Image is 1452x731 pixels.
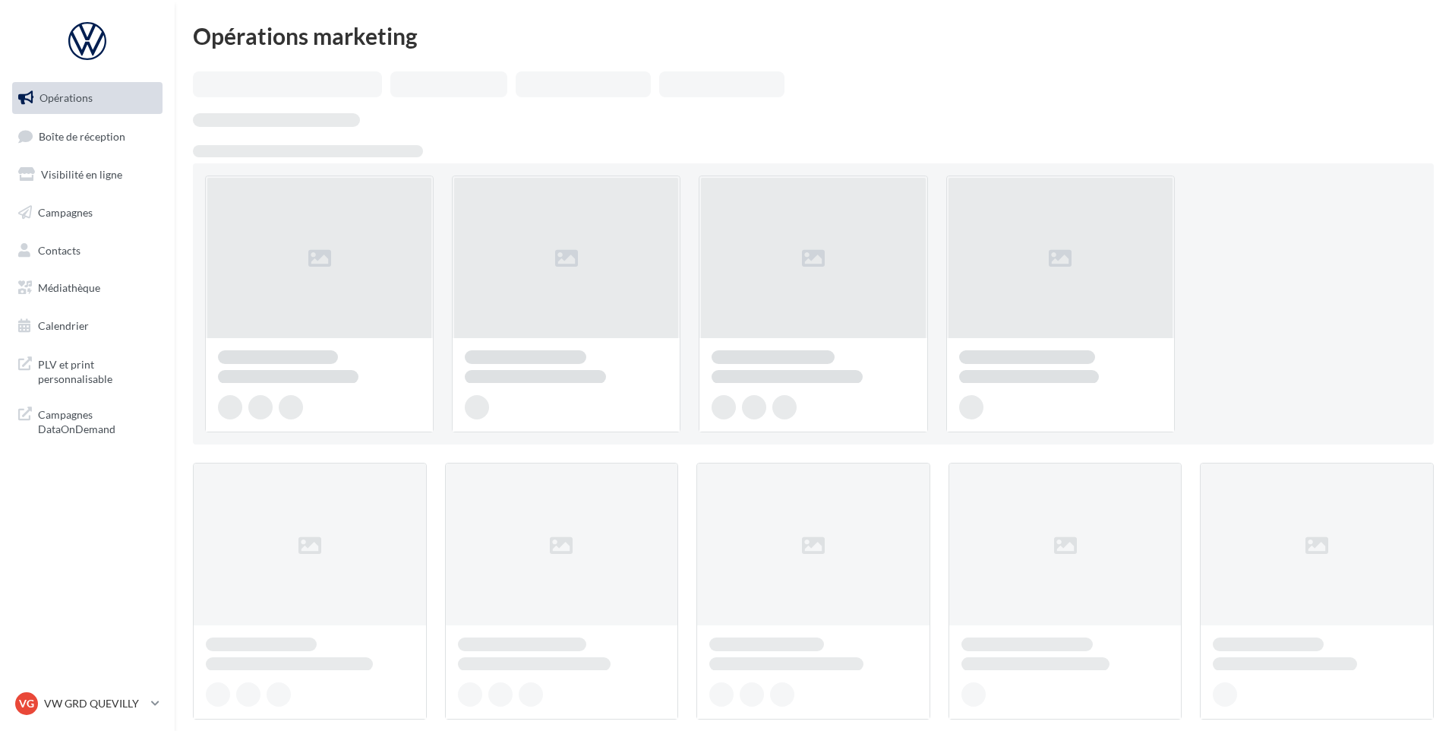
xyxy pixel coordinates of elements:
[9,348,166,393] a: PLV et print personnalisable
[44,696,145,711] p: VW GRD QUEVILLY
[39,91,93,104] span: Opérations
[38,404,156,437] span: Campagnes DataOnDemand
[9,197,166,229] a: Campagnes
[12,689,163,718] a: VG VW GRD QUEVILLY
[38,354,156,387] span: PLV et print personnalisable
[38,206,93,219] span: Campagnes
[9,120,166,153] a: Boîte de réception
[38,319,89,332] span: Calendrier
[39,129,125,142] span: Boîte de réception
[9,235,166,267] a: Contacts
[41,168,122,181] span: Visibilité en ligne
[9,310,166,342] a: Calendrier
[9,159,166,191] a: Visibilité en ligne
[9,272,166,304] a: Médiathèque
[193,24,1434,47] div: Opérations marketing
[9,398,166,443] a: Campagnes DataOnDemand
[38,243,80,256] span: Contacts
[38,281,100,294] span: Médiathèque
[19,696,34,711] span: VG
[9,82,166,114] a: Opérations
